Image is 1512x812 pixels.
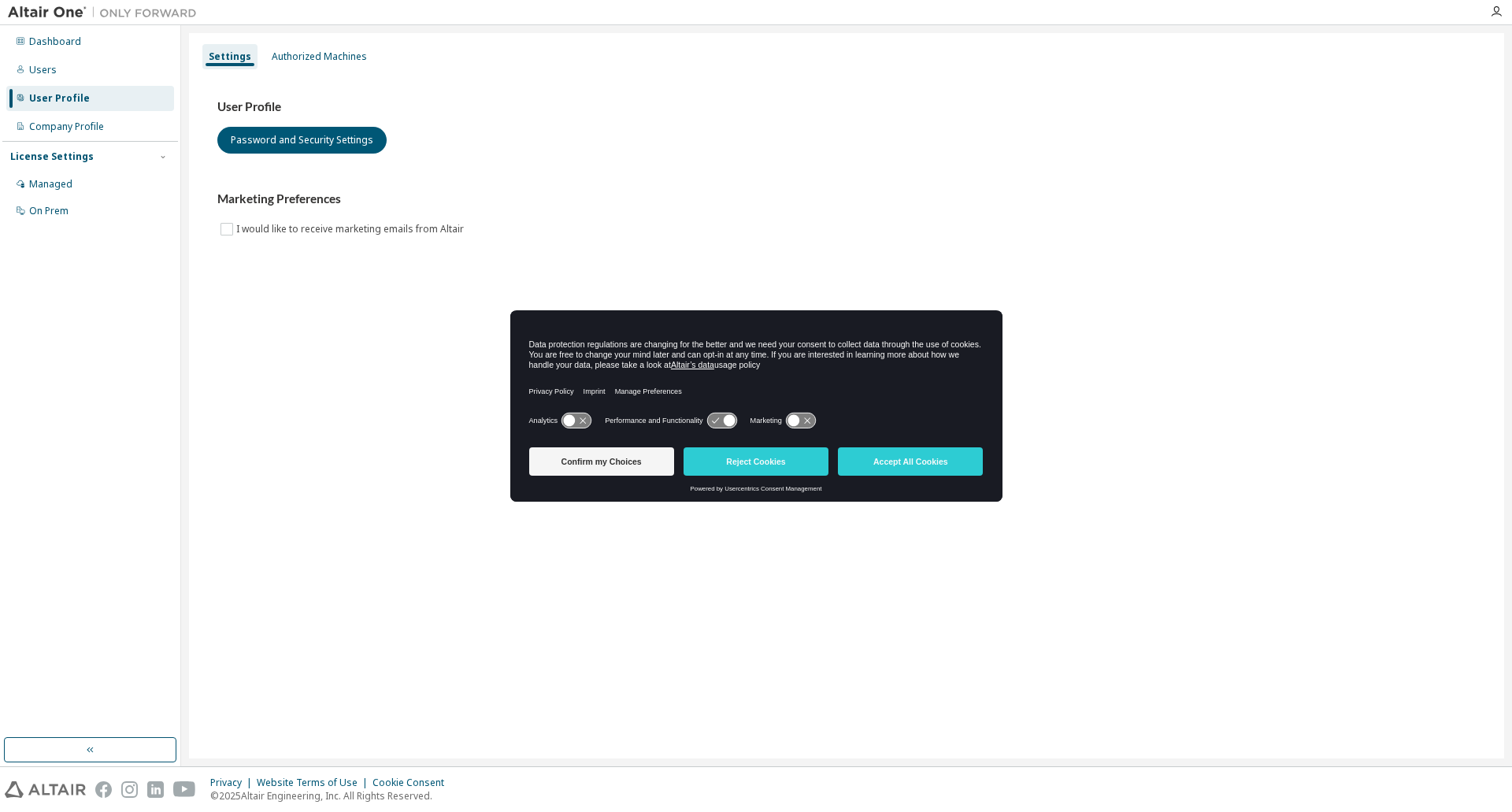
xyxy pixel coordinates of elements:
[29,35,81,48] div: Dashboard
[121,781,138,798] img: instagram.svg
[217,191,1476,207] h3: Marketing Preferences
[5,781,86,798] img: altair_logo.svg
[29,121,104,133] div: Company Profile
[29,92,90,105] div: User Profile
[173,781,196,798] img: youtube.svg
[210,777,257,789] div: Privacy
[236,220,467,239] label: I would like to receive marketing emails from Altair
[217,127,387,154] button: Password and Security Settings
[147,781,164,798] img: linkedin.svg
[217,99,1476,115] h3: User Profile
[10,150,94,163] div: License Settings
[372,777,454,789] div: Cookie Consent
[257,777,372,789] div: Website Terms of Use
[29,178,72,191] div: Managed
[95,781,112,798] img: facebook.svg
[8,5,205,20] img: Altair One
[209,50,251,63] div: Settings
[29,64,57,76] div: Users
[272,50,367,63] div: Authorized Machines
[210,789,454,803] p: © 2025 Altair Engineering, Inc. All Rights Reserved.
[29,205,69,217] div: On Prem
